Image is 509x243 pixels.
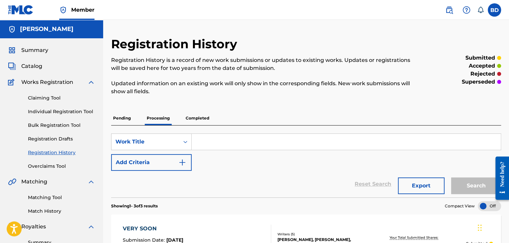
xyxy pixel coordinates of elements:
h2: Registration History [111,37,241,52]
img: 9d2ae6d4665cec9f34b9.svg [178,158,186,166]
button: Export [398,177,444,194]
p: Updated information on an existing work will only show in the corresponding fields. New work subm... [111,80,411,96]
a: SummarySummary [8,46,48,54]
img: expand [87,178,95,186]
a: Claiming Tool [28,95,95,102]
button: Add Criteria [111,154,192,171]
img: Summary [8,46,16,54]
form: Search Form [111,133,501,197]
div: Drag [478,218,482,238]
a: Registration Drafts [28,135,95,142]
p: superseded [462,78,495,86]
div: User Menu [488,3,501,17]
img: expand [87,78,95,86]
a: Bulk Registration Tool [28,122,95,129]
img: help [462,6,470,14]
a: CatalogCatalog [8,62,42,70]
p: submitted [465,54,495,62]
span: Matching [21,178,47,186]
img: Top Rightsholder [59,6,67,14]
span: Royalties [21,223,46,231]
div: Work Title [115,138,175,146]
a: Public Search [442,3,456,17]
p: rejected [470,70,495,78]
span: Compact View [445,203,475,209]
div: VERY SOON [123,225,192,233]
a: Matching Tool [28,194,95,201]
p: Processing [145,111,172,125]
span: [DATE] [166,237,183,243]
span: Member [71,6,94,14]
img: search [445,6,453,14]
span: Summary [21,46,48,54]
img: MLC Logo [8,5,34,15]
span: Submission Date : [123,237,166,243]
iframe: Resource Center [490,151,509,205]
div: Writers ( 5 ) [277,232,364,237]
img: Catalog [8,62,16,70]
img: Works Registration [8,78,17,86]
h5: Mike Pensado [20,25,74,33]
p: accepted [469,62,495,70]
p: Your Total Submitted Shares: [390,235,440,240]
p: Showing 1 - 3 of 3 results [111,203,158,209]
a: Overclaims Tool [28,163,95,170]
p: Completed [184,111,211,125]
a: Registration History [28,149,95,156]
img: expand [87,223,95,231]
p: Pending [111,111,133,125]
div: Help [460,3,473,17]
iframe: Chat Widget [476,211,509,243]
p: Registration History is a record of new work submissions or updates to existing works. Updates or... [111,56,411,72]
div: Notifications [477,7,484,13]
a: Individual Registration Tool [28,108,95,115]
span: Works Registration [21,78,73,86]
span: Catalog [21,62,42,70]
a: Match History [28,208,95,215]
img: Accounts [8,25,16,33]
img: Matching [8,178,16,186]
img: Royalties [8,223,16,231]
